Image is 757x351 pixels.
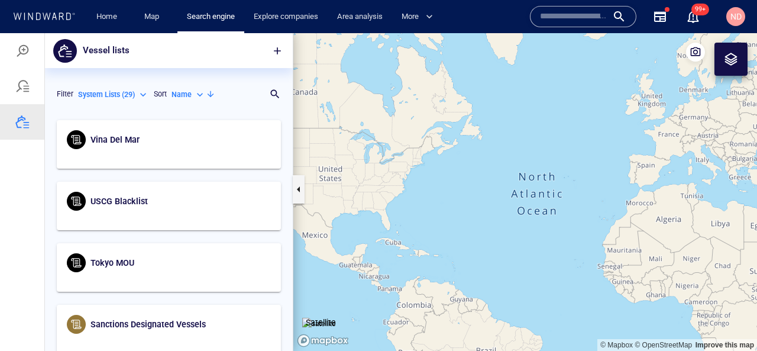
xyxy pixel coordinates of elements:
span: Tokyo MOU [90,225,134,234]
button: ND [724,5,748,28]
div: Name [172,56,206,67]
span: ND [730,12,742,21]
button: Home [88,7,125,27]
span: More [402,10,433,24]
div: Notification center [686,9,700,24]
p: System Lists ( 29 ) [78,56,135,67]
span: 99+ [691,4,709,15]
a: Mapbox [600,308,633,316]
a: Home [92,7,122,27]
p: Sort [154,56,167,66]
p: Vessel lists [83,10,130,25]
a: Map feedback [695,308,754,316]
div: System Lists (29) [78,56,149,67]
a: Map [140,7,168,27]
a: 99+ [684,7,703,26]
a: Mapbox logo [297,301,349,314]
p: Satellite [306,282,336,297]
span: USCG Blacklist [90,163,148,173]
span: Vina Del Mar [90,102,140,111]
button: 99+ [686,9,700,24]
iframe: Chat [707,298,748,342]
a: Area analysis [332,7,387,27]
p: Filter [57,56,73,66]
a: Search engine [182,7,240,27]
p: Name [172,56,192,67]
button: Map [135,7,173,27]
img: satellite [302,285,336,297]
a: Explore companies [249,7,323,27]
button: More [397,7,443,27]
span: Sanctions Designated Vessels [90,286,206,296]
a: OpenStreetMap [635,308,692,316]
